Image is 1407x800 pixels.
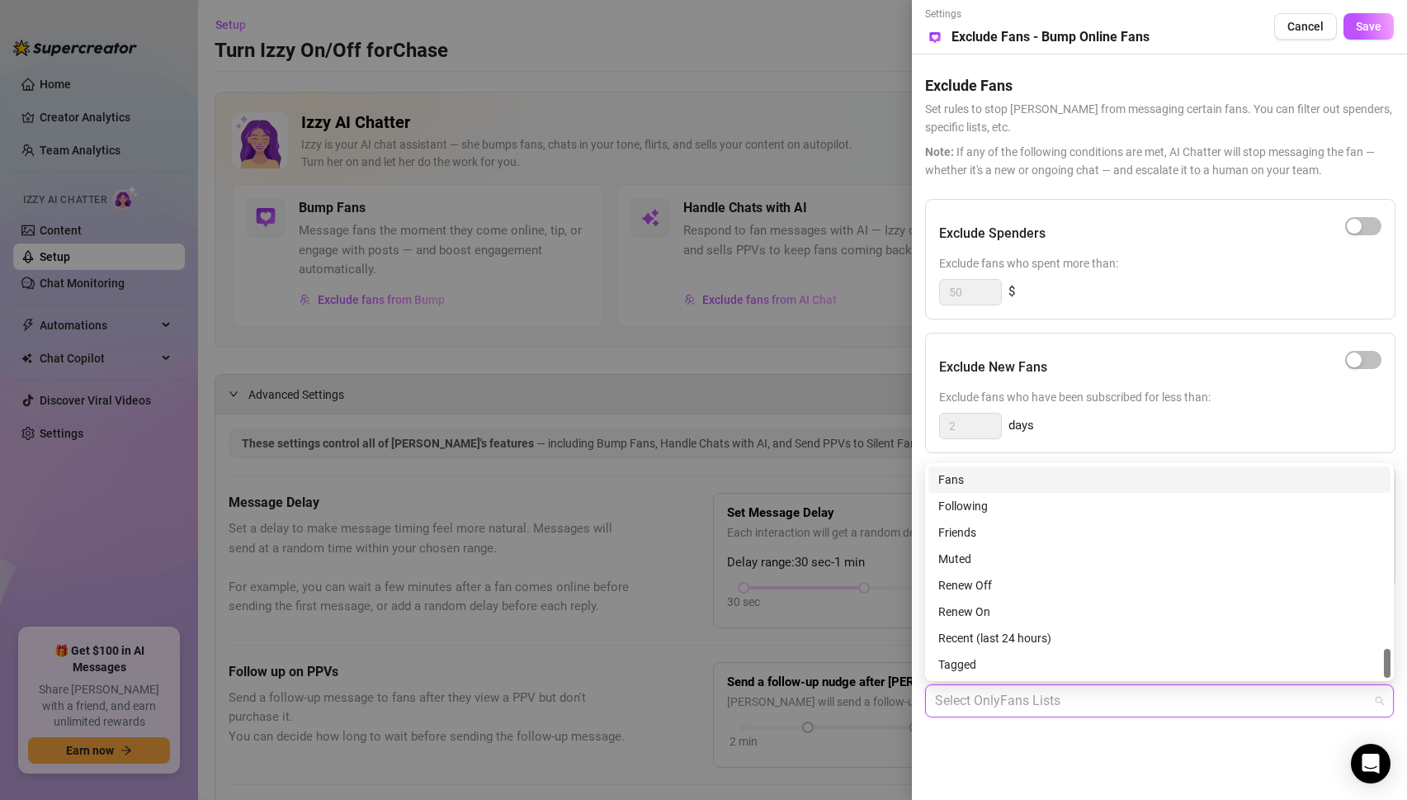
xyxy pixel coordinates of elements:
div: Tagged [938,656,1381,674]
h5: Exclude Fans - Bump Online Fans [951,27,1150,47]
h5: Exclude New Fans [939,357,1047,377]
span: Exclude fans who have been subscribed for less than: [939,388,1381,406]
div: Renew On [928,599,1390,625]
div: Renew On [938,603,1381,621]
div: Renew Off [928,572,1390,599]
div: Tagged [928,651,1390,678]
span: $ [1008,282,1015,302]
span: Set rules to stop [PERSON_NAME] from messaging certain fans. You can filter out spenders, specifi... [925,100,1394,136]
div: Open Intercom Messenger [1351,744,1390,783]
div: Friends [938,523,1381,542]
button: Save [1343,13,1394,40]
div: Muted [928,546,1390,572]
button: Cancel [1274,13,1337,40]
div: Recent (last 24 hours) [928,625,1390,651]
span: days [1008,416,1034,436]
span: Exclude fans who spent more than: [939,254,1381,272]
span: Settings [925,7,1150,22]
h5: Exclude Fans [925,74,1394,97]
span: If any of the following conditions are met, AI Chatter will stop messaging the fan — whether it's... [925,143,1394,179]
div: Renew Off [938,576,1381,594]
div: Following [938,497,1381,515]
div: Friends [928,519,1390,546]
span: Cancel [1287,20,1324,33]
div: Fans [928,466,1390,493]
div: Fans [938,471,1381,489]
h5: Exclude Spenders [939,224,1046,244]
div: Recent (last 24 hours) [938,629,1381,647]
div: Muted [938,550,1381,568]
span: Save [1356,20,1381,33]
div: Following [928,493,1390,519]
span: Note: [925,145,954,159]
